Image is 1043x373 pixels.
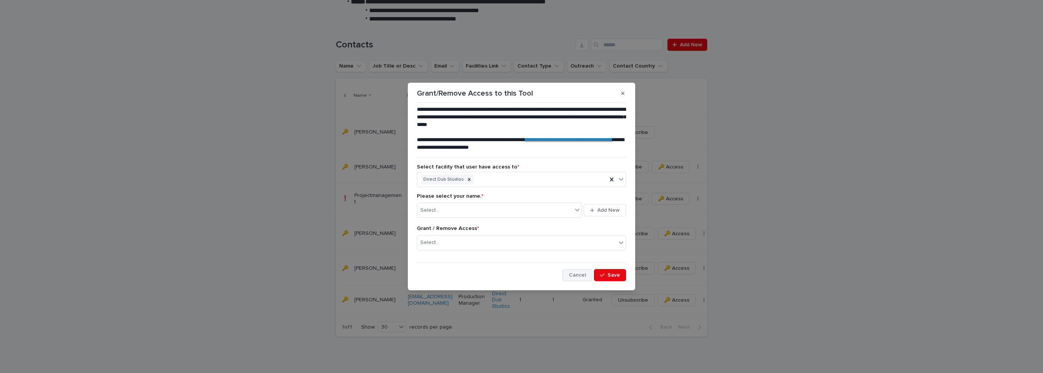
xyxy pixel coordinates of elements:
[417,164,519,170] span: Select facility that user have access to
[417,89,533,98] p: Grant/Remove Access to this Tool
[594,269,626,281] button: Save
[562,269,592,281] button: Cancel
[569,272,586,278] span: Cancel
[417,226,479,231] span: Grant / Remove Access
[420,206,439,214] div: Select...
[597,208,620,213] span: Add New
[584,204,626,216] button: Add New
[417,194,483,199] span: Please select your name.
[420,239,439,247] div: Select...
[608,272,620,278] span: Save
[421,175,465,185] div: Direct Dub Studios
